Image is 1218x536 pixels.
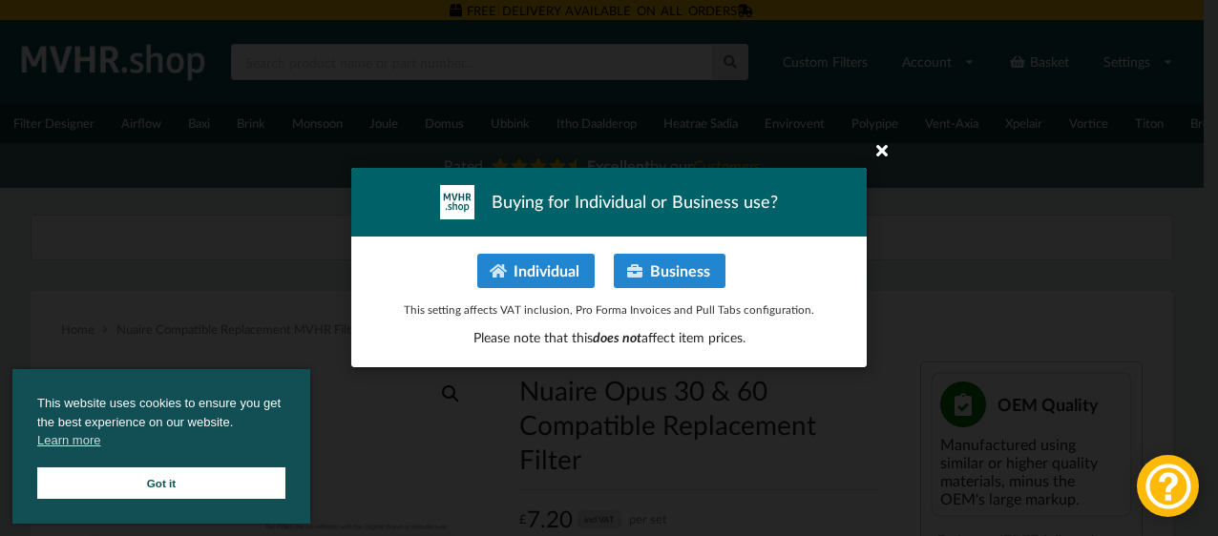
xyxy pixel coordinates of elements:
a: Got it cookie [37,467,285,499]
button: Individual [477,254,595,288]
div: cookieconsent [12,369,310,524]
span: This website uses cookies to ensure you get the best experience on our website. [37,394,285,455]
button: Business [614,254,725,288]
p: This setting affects VAT inclusion, Pro Forma Invoices and Pull Tabs configuration. [371,301,847,318]
span: Buying for Individual or Business use? [492,191,778,215]
span: does not [593,330,641,346]
a: cookies - Learn more [37,431,100,450]
p: Please note that this affect item prices. [371,329,847,348]
img: mvhr-inverted.png [440,185,474,219]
